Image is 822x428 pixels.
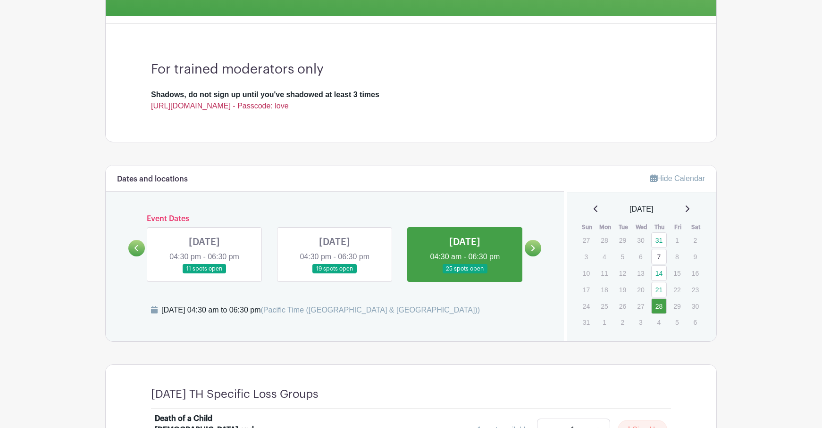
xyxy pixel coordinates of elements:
span: (Pacific Time ([GEOGRAPHIC_DATA] & [GEOGRAPHIC_DATA])) [260,306,480,314]
div: [DATE] 04:30 am to 06:30 pm [161,305,480,316]
p: 2 [688,233,703,247]
th: Mon [596,222,614,232]
p: 25 [596,299,612,313]
p: 29 [615,233,630,247]
p: 11 [596,266,612,280]
p: 17 [579,282,594,297]
h6: Event Dates [145,214,525,223]
th: Sun [578,222,596,232]
p: 18 [596,282,612,297]
p: 1 [669,233,685,247]
p: 6 [688,315,703,329]
p: 13 [633,266,648,280]
th: Sat [687,222,705,232]
p: 26 [615,299,630,313]
p: 31 [579,315,594,329]
p: 6 [633,249,648,264]
th: Wed [632,222,651,232]
p: 27 [579,233,594,247]
p: 10 [579,266,594,280]
a: Hide Calendar [650,174,705,182]
p: 27 [633,299,648,313]
p: 30 [633,233,648,247]
p: 2 [615,315,630,329]
p: 22 [669,282,685,297]
th: Fri [669,222,687,232]
a: 7 [651,249,667,264]
p: 9 [688,249,703,264]
p: 23 [688,282,703,297]
strong: Shadows, do not sign up until you've shadowed at least 3 times [151,91,379,99]
h6: Dates and locations [117,175,188,184]
th: Thu [651,222,669,232]
a: 21 [651,282,667,297]
a: 28 [651,298,667,314]
h4: [DATE] TH Specific Loss Groups [151,387,319,401]
span: [DATE] [629,204,653,215]
p: 5 [615,249,630,264]
p: 24 [579,299,594,313]
p: 20 [633,282,648,297]
p: 4 [596,249,612,264]
p: 29 [669,299,685,313]
p: 19 [615,282,630,297]
p: 15 [669,266,685,280]
p: 1 [596,315,612,329]
p: 12 [615,266,630,280]
p: 8 [669,249,685,264]
p: 3 [633,315,648,329]
th: Tue [614,222,633,232]
a: 14 [651,265,667,281]
a: 31 [651,232,667,248]
h3: For trained moderators only [151,62,671,78]
p: 3 [579,249,594,264]
p: 4 [651,315,667,329]
a: [URL][DOMAIN_NAME] - Passcode: love [151,102,289,110]
p: 5 [669,315,685,329]
p: 28 [596,233,612,247]
p: 16 [688,266,703,280]
p: 30 [688,299,703,313]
